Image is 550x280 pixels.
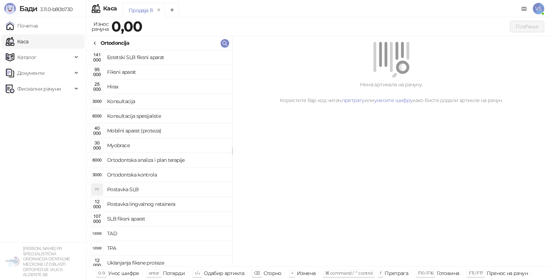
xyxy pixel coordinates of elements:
button: Add tab [165,3,179,17]
h4: Konsultacija [107,96,226,107]
button: Плаћање [510,21,544,32]
img: Slika [91,52,103,63]
a: унесите шифру [374,97,413,103]
span: F10 / F16 [418,270,433,276]
div: Претрага [385,269,408,278]
span: + [291,270,293,276]
img: Slika [91,169,103,180]
img: Logo [4,3,16,14]
div: Одабир артикла [204,269,244,278]
h4: Ortodontska analiza i plan terapije [107,154,226,166]
span: VS [533,3,544,14]
span: enter [149,270,159,276]
img: Slika [91,213,103,225]
div: grid [86,50,232,266]
h4: Ortodontska kontrola [107,169,226,180]
span: 3.11.0-b80b730 [37,6,72,13]
h4: Postavka SLB [107,184,226,195]
span: Каталог [17,50,37,64]
span: F11 / F17 [469,270,483,276]
span: ⌘ command / ⌃ control [325,270,373,276]
div: Каса [103,6,117,11]
img: Slika [91,110,103,122]
h4: Estetski SLB fiksni aparat [107,52,226,63]
button: remove [154,7,164,13]
h4: Postavka lingvalnog retainera [107,198,226,210]
h4: Hirax [107,81,226,92]
div: Ortodoncija [101,39,129,47]
h4: Mobilni aparat (proteza) [107,125,226,136]
a: Документација [518,3,530,14]
img: Slika [91,228,103,239]
div: Потврди [163,269,185,278]
div: Измена [297,269,315,278]
span: 0-9 [98,270,105,276]
h4: Konsultacija spesijaliste [107,110,226,122]
img: Slika [91,154,103,166]
div: Сторно [264,269,281,278]
h4: Uklanjanja fiksne proteze [107,257,226,269]
span: ↑/↓ [194,270,200,276]
span: Бади [19,4,37,13]
span: Документи [17,66,44,80]
img: Slika [91,257,103,269]
div: Продаја 11 [129,6,153,14]
a: Почетна [6,19,38,33]
strong: 0,00 [111,18,142,35]
img: Slika [91,81,103,92]
img: Slika [91,125,103,136]
img: 64x64-companyLogo-5147c2c0-45e4-4f6f-934a-c50ed2e74707.png [6,254,20,269]
div: PS [91,184,103,195]
a: Каса [6,34,28,49]
img: Slika [91,242,103,254]
span: ⌫ [254,270,260,276]
h4: Fiksni aparat [107,66,226,78]
img: Slika [91,198,103,210]
h4: TPA [107,242,226,254]
img: Slika [91,140,103,151]
a: претрагу [342,97,365,103]
div: Унос шифре [108,269,139,278]
h4: TAD [107,228,226,239]
img: Slika [91,66,103,78]
div: Готовина [437,269,459,278]
span: f [380,270,381,276]
small: [PERSON_NAME] PR SPECIJALISTIČKA ORDINACIJA DENTALNE MEDICINE IZ OBLASTI ORTOPEDIJE VILICA ALDENT... [23,246,70,277]
div: Пренос на рачун [487,269,528,278]
span: Фискални рачуни [17,82,61,96]
div: Нема артикала на рачуну. Користите бар код читач, или како бисте додали артикле на рачун. [241,81,541,104]
h4: SLB fiksni aparat [107,213,226,225]
h4: Myobrace [107,140,226,151]
img: Slika [91,96,103,107]
div: Износ рачуна [90,19,110,34]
